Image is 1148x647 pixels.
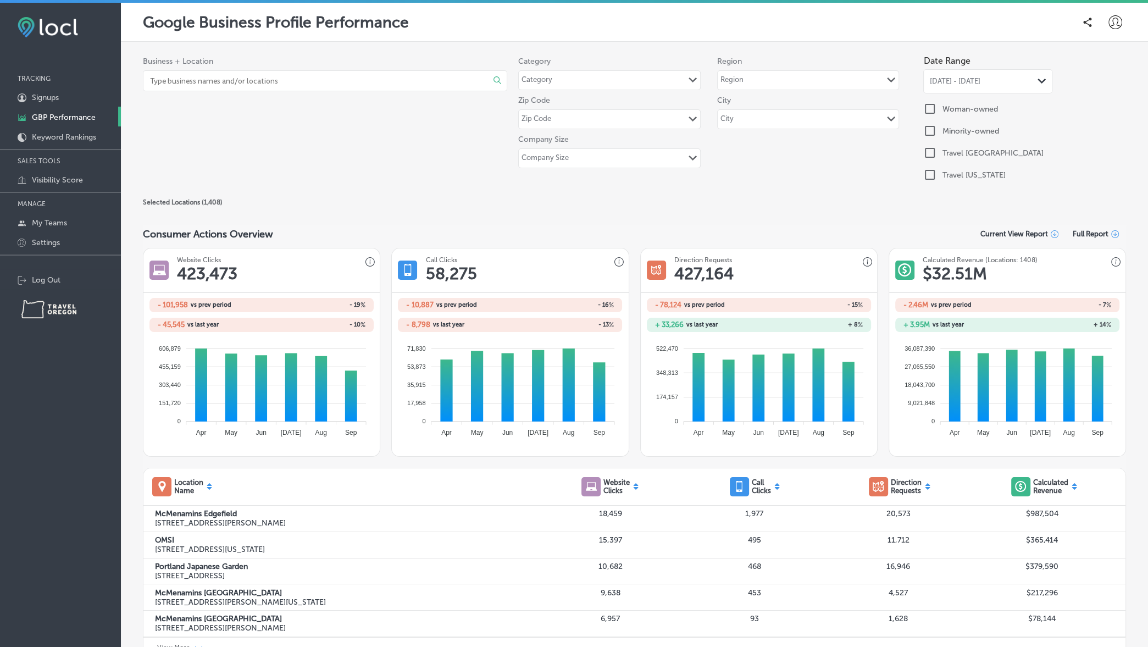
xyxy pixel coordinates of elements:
tspan: May [471,429,484,436]
label: Portland Japanese Garden [155,562,539,571]
span: vs prev period [436,302,476,308]
label: Category [518,57,701,66]
tspan: Jun [256,429,267,436]
p: GBP Performance [32,113,96,122]
tspan: 0 [178,418,181,424]
tspan: Jun [502,429,513,436]
label: McMenamins [GEOGRAPHIC_DATA] [155,614,539,623]
h2: - 7 [1007,301,1111,309]
span: Selected Locations ( 1,408 ) [143,198,223,206]
p: $217,296 [970,588,1114,598]
h3: Call Clicks [425,256,457,264]
p: $365,414 [970,535,1114,545]
tspan: 455,159 [159,363,181,370]
label: Minority-owned [942,126,999,136]
tspan: May [722,429,735,436]
div: City [720,114,734,127]
tspan: Sep [842,429,855,436]
p: 18,459 [539,509,683,518]
tspan: [DATE] [528,429,549,436]
tspan: 17,958 [407,400,426,406]
h3: Website Clicks [177,256,221,264]
tspan: 522,470 [656,345,678,351]
h2: + 3.95M [903,320,930,329]
img: fda3e92497d09a02dc62c9cd864e3231.png [18,17,78,37]
label: McMenamins [GEOGRAPHIC_DATA] [155,588,539,598]
tspan: 0 [931,418,935,424]
tspan: May [977,429,990,436]
p: 6,957 [539,614,683,623]
p: 9,638 [539,588,683,598]
tspan: 0 [674,418,678,424]
h2: - 16 [510,301,614,309]
p: Website Clicks [603,478,630,495]
p: Log Out [32,275,60,285]
label: City [717,96,900,105]
h2: - 10,887 [406,301,433,309]
h1: $ 32.51M [923,264,987,284]
p: Visibility Score [32,175,83,185]
span: vs last year [432,322,464,328]
span: [DATE] - [DATE] [929,77,980,86]
h2: - 10 [262,321,365,329]
img: Travel Oregon [21,300,76,318]
p: 93 [683,614,827,623]
label: Date Range [923,56,970,66]
tspan: Aug [563,429,574,436]
h2: - 2.46M [903,301,928,309]
h1: 58,275 [425,264,476,284]
p: [STREET_ADDRESS][US_STATE] [155,545,539,554]
h2: + 33,266 [655,320,684,329]
span: % [361,301,365,309]
h2: - 45,545 [158,320,185,329]
p: Call Clicks [752,478,771,495]
tspan: 9,021,848 [908,400,935,406]
p: Direction Requests [891,478,922,495]
p: 20,573 [827,509,970,518]
p: Settings [32,238,60,247]
p: Google Business Profile Performance [143,13,409,31]
h1: 423,473 [177,264,237,284]
tspan: 606,879 [159,345,181,351]
h3: Calculated Revenue (Locations: 1408) [923,256,1038,264]
p: $987,504 [970,509,1114,518]
label: Zip Code [518,96,701,105]
span: % [609,301,614,309]
span: Full Report [1073,230,1108,238]
span: % [1106,321,1111,329]
p: Location Name [174,478,203,495]
span: vs last year [686,322,718,328]
span: % [858,321,863,329]
tspan: 348,313 [656,369,678,376]
p: 15,397 [539,535,683,545]
span: vs last year [933,322,964,328]
p: [STREET_ADDRESS][PERSON_NAME] [155,518,539,528]
p: 4,527 [827,588,970,598]
h2: + 14 [1007,321,1111,329]
p: My Teams [32,218,67,228]
tspan: 0 [423,418,426,424]
p: [STREET_ADDRESS][PERSON_NAME][US_STATE] [155,598,539,607]
span: % [1106,301,1111,309]
h2: + 8 [759,321,863,329]
label: Travel [US_STATE] [942,170,1005,180]
label: Region [717,57,900,66]
p: $379,590 [970,562,1114,571]
p: 453 [683,588,827,598]
tspan: Apr [196,429,207,436]
span: % [609,321,614,329]
label: Woman-owned [942,104,997,114]
p: 495 [683,535,827,545]
tspan: 71,830 [407,345,426,351]
tspan: Sep [594,429,606,436]
h2: - 101,958 [158,301,188,309]
label: Company Size [518,135,701,144]
tspan: [DATE] [1030,429,1051,436]
p: 16,946 [827,562,970,571]
tspan: 27,065,550 [905,363,935,370]
span: vs last year [187,322,219,328]
span: vs prev period [191,302,231,308]
p: $78,144 [970,614,1114,623]
div: Region [720,75,744,88]
h2: - 78,124 [655,301,681,309]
